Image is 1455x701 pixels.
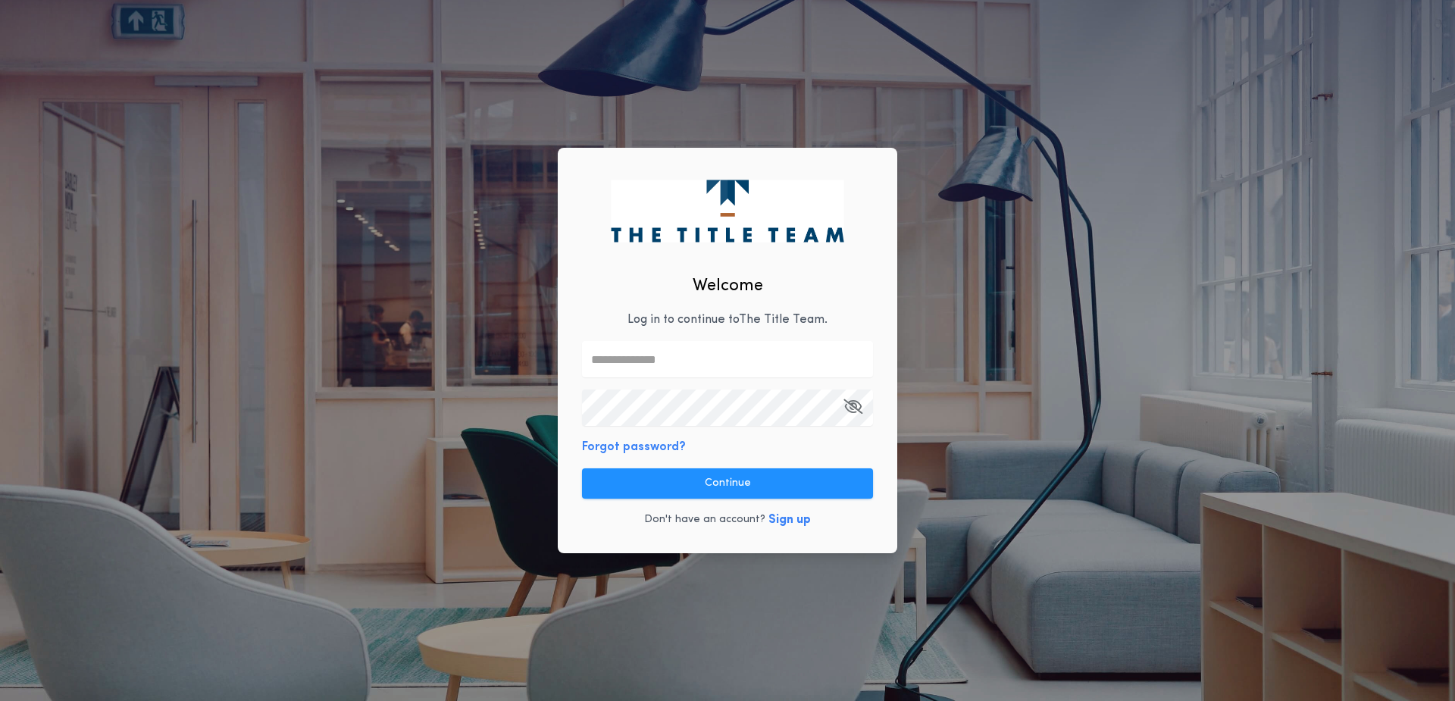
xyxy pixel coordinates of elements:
[582,468,873,499] button: Continue
[644,512,765,527] p: Don't have an account?
[693,274,763,299] h2: Welcome
[768,511,811,529] button: Sign up
[611,180,843,242] img: logo
[582,438,686,456] button: Forgot password?
[627,311,828,329] p: Log in to continue to The Title Team .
